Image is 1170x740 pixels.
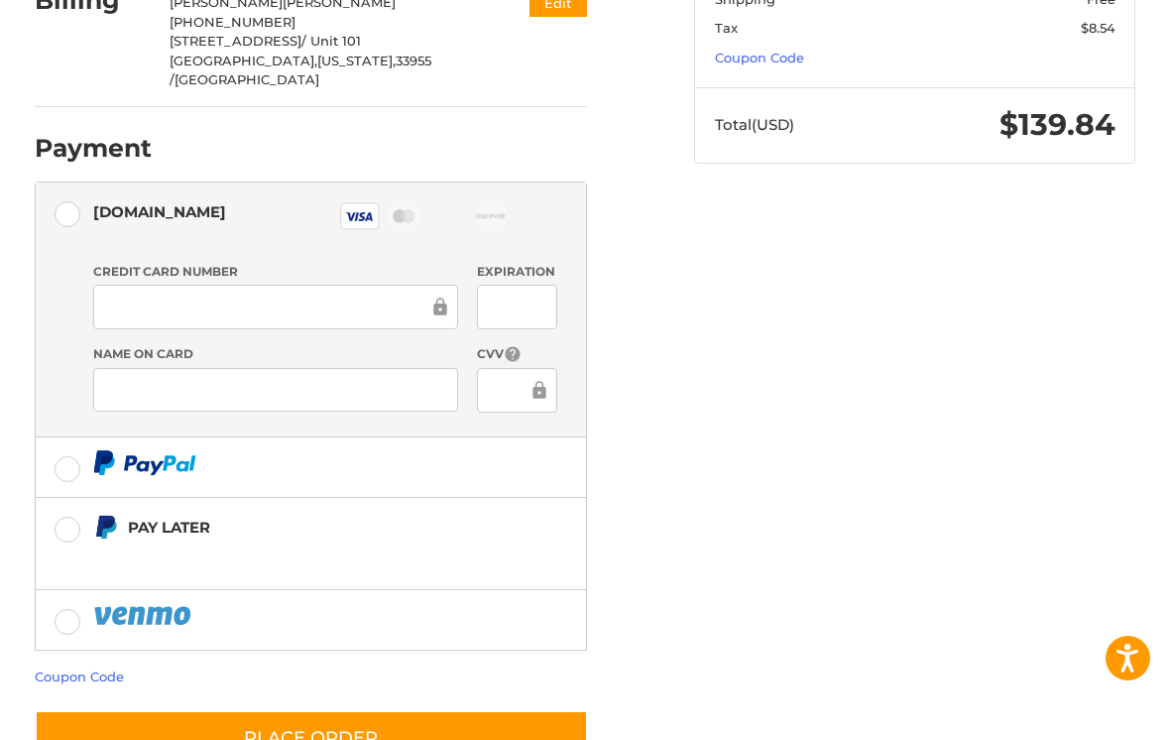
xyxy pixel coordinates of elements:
[93,515,118,540] img: Pay Later icon
[93,548,508,565] iframe: PayPal Message 1
[128,511,508,544] div: Pay Later
[170,14,295,30] span: [PHONE_NUMBER]
[175,71,319,87] span: [GEOGRAPHIC_DATA]
[93,345,458,363] label: Name on Card
[93,603,194,628] img: PayPal icon
[170,53,317,68] span: [GEOGRAPHIC_DATA],
[93,450,196,475] img: PayPal icon
[301,33,361,49] span: / Unit 101
[1006,686,1170,740] iframe: Google Customer Reviews
[999,106,1115,143] span: $139.84
[317,53,396,68] span: [US_STATE],
[35,133,152,164] h2: Payment
[715,20,738,36] span: Tax
[35,669,124,684] a: Coupon Code
[170,33,301,49] span: [STREET_ADDRESS]
[477,345,557,364] label: CVV
[715,115,794,134] span: Total (USD)
[1081,20,1115,36] span: $8.54
[93,263,458,281] label: Credit Card Number
[93,195,226,228] div: [DOMAIN_NAME]
[715,50,804,65] a: Coupon Code
[477,263,557,281] label: Expiration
